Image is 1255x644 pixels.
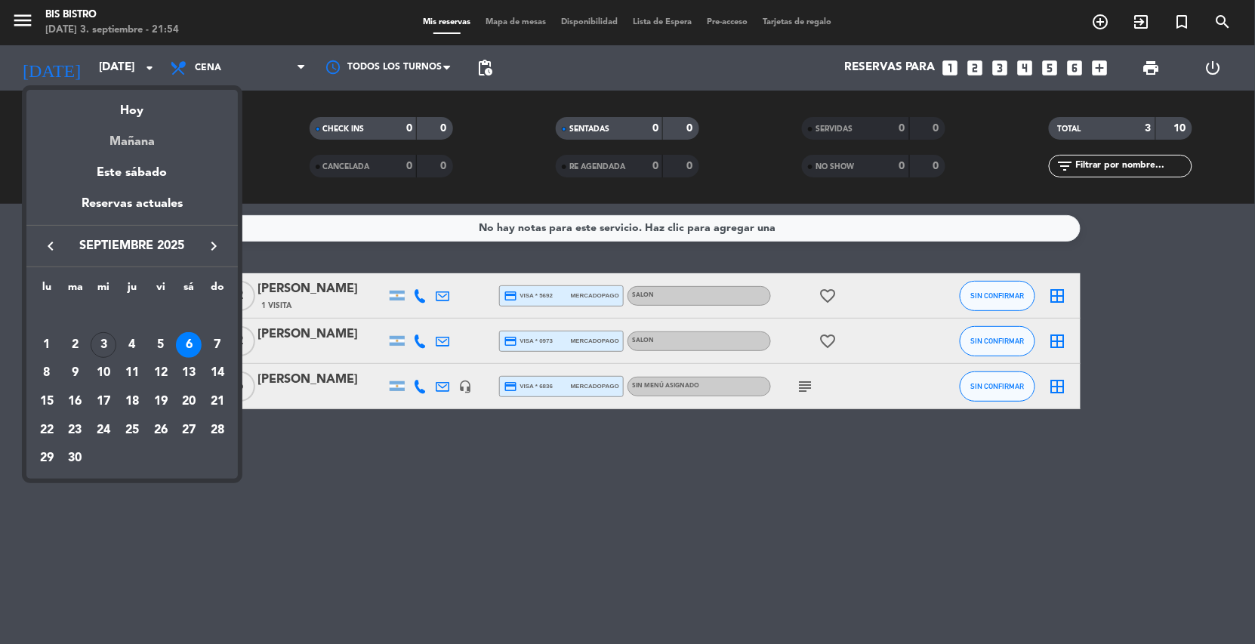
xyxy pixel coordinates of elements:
div: 1 [34,332,60,358]
td: 25 de septiembre de 2025 [118,416,146,445]
td: 13 de septiembre de 2025 [175,359,204,387]
td: 11 de septiembre de 2025 [118,359,146,387]
div: 24 [91,418,116,443]
div: 28 [205,418,230,443]
th: jueves [118,279,146,302]
div: 29 [34,445,60,471]
div: 23 [63,418,88,443]
td: 8 de septiembre de 2025 [32,359,61,387]
td: 16 de septiembre de 2025 [61,387,90,416]
div: 15 [34,389,60,414]
div: 27 [176,418,202,443]
td: 21 de septiembre de 2025 [203,387,232,416]
td: 14 de septiembre de 2025 [203,359,232,387]
td: 27 de septiembre de 2025 [175,416,204,445]
div: 6 [176,332,202,358]
td: 29 de septiembre de 2025 [32,444,61,473]
i: keyboard_arrow_right [205,237,223,255]
button: keyboard_arrow_right [200,236,227,256]
div: 14 [205,360,230,386]
div: 12 [148,360,174,386]
td: 10 de septiembre de 2025 [89,359,118,387]
div: 22 [34,418,60,443]
td: SEP. [32,302,232,331]
div: Reservas actuales [26,194,238,225]
div: 30 [63,445,88,471]
td: 3 de septiembre de 2025 [89,331,118,359]
td: 19 de septiembre de 2025 [146,387,175,416]
th: miércoles [89,279,118,302]
td: 4 de septiembre de 2025 [118,331,146,359]
td: 5 de septiembre de 2025 [146,331,175,359]
div: 5 [148,332,174,358]
td: 6 de septiembre de 2025 [175,331,204,359]
td: 24 de septiembre de 2025 [89,416,118,445]
td: 18 de septiembre de 2025 [118,387,146,416]
div: 19 [148,389,174,414]
button: keyboard_arrow_left [37,236,64,256]
td: 2 de septiembre de 2025 [61,331,90,359]
th: lunes [32,279,61,302]
td: 9 de septiembre de 2025 [61,359,90,387]
div: 8 [34,360,60,386]
th: viernes [146,279,175,302]
div: 11 [119,360,145,386]
div: 7 [205,332,230,358]
td: 26 de septiembre de 2025 [146,416,175,445]
div: 16 [63,389,88,414]
td: 7 de septiembre de 2025 [203,331,232,359]
div: 17 [91,389,116,414]
div: 25 [119,418,145,443]
span: septiembre 2025 [64,236,200,256]
div: 10 [91,360,116,386]
th: domingo [203,279,232,302]
th: martes [61,279,90,302]
td: 20 de septiembre de 2025 [175,387,204,416]
div: Mañana [26,121,238,152]
td: 28 de septiembre de 2025 [203,416,232,445]
div: 3 [91,332,116,358]
div: 4 [119,332,145,358]
td: 15 de septiembre de 2025 [32,387,61,416]
div: 26 [148,418,174,443]
th: sábado [175,279,204,302]
td: 17 de septiembre de 2025 [89,387,118,416]
i: keyboard_arrow_left [42,237,60,255]
div: Este sábado [26,152,238,194]
div: 13 [176,360,202,386]
td: 30 de septiembre de 2025 [61,444,90,473]
td: 23 de septiembre de 2025 [61,416,90,445]
div: 2 [63,332,88,358]
td: 12 de septiembre de 2025 [146,359,175,387]
td: 1 de septiembre de 2025 [32,331,61,359]
td: 22 de septiembre de 2025 [32,416,61,445]
div: Hoy [26,90,238,121]
div: 20 [176,389,202,414]
div: 9 [63,360,88,386]
div: 21 [205,389,230,414]
div: 18 [119,389,145,414]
